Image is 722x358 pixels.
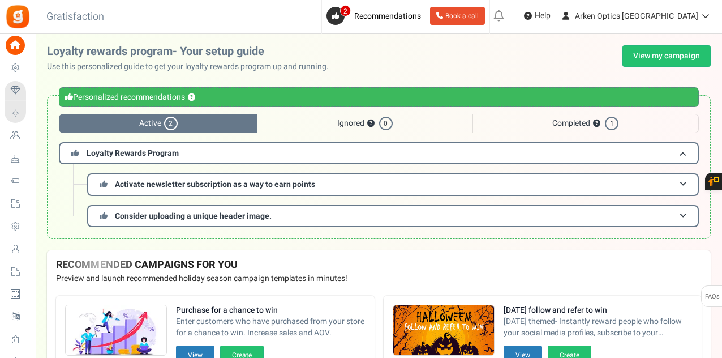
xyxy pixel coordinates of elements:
strong: [DATE] follow and refer to win [504,305,693,316]
img: Gratisfaction [5,4,31,29]
p: Use this personalized guide to get your loyalty rewards program up and running. [47,61,338,73]
button: ? [367,120,375,127]
span: Completed [472,114,699,133]
span: 2 [340,5,351,16]
h2: Loyalty rewards program- Your setup guide [47,45,338,58]
h4: RECOMMENDED CAMPAIGNS FOR YOU [56,259,702,271]
span: Arken Optics [GEOGRAPHIC_DATA] [575,10,698,22]
img: Recommended Campaigns [66,305,166,356]
h3: Gratisfaction [34,6,117,28]
span: 2 [164,117,178,130]
span: Loyalty Rewards Program [87,147,179,159]
a: Book a call [430,7,485,25]
img: Recommended Campaigns [393,305,494,356]
a: View my campaign [622,45,711,67]
p: Preview and launch recommended holiday season campaign templates in minutes! [56,273,702,284]
button: ? [188,94,195,101]
span: Active [59,114,257,133]
a: 2 Recommendations [326,7,426,25]
span: Enter customers who have purchased from your store for a chance to win. Increase sales and AOV. [176,316,366,339]
span: Activate newsletter subscription as a way to earn points [115,178,315,190]
button: ? [593,120,600,127]
span: 0 [379,117,393,130]
div: Personalized recommendations [59,87,699,107]
span: Consider uploading a unique header image. [115,210,272,222]
span: Ignored [257,114,472,133]
span: [DATE] themed- Instantly reward people who follow your social media profiles, subscribe to your n... [504,316,693,339]
span: FAQs [704,286,720,308]
strong: Purchase for a chance to win [176,305,366,316]
span: Recommendations [354,10,421,22]
span: 1 [605,117,618,130]
a: Help [519,7,555,25]
span: Help [532,10,551,22]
